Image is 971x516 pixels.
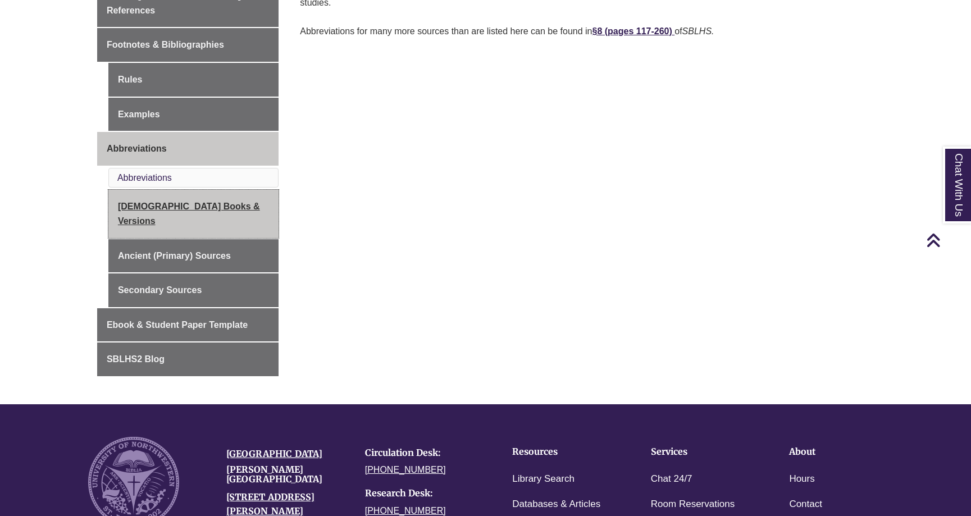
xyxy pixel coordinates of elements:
a: Contact [789,496,822,513]
h4: Circulation Desk: [365,448,487,458]
a: Ebook & Student Paper Template [97,308,279,342]
a: Back to Top [926,232,968,248]
span: Footnotes & Bibliographies [107,40,224,49]
a: [PHONE_NUMBER] [365,465,446,474]
h4: About [789,447,893,457]
strong: §8 (pa [592,26,618,36]
a: Databases & Articles [512,496,600,513]
a: Abbreviations [97,132,279,166]
a: [GEOGRAPHIC_DATA] [226,448,322,459]
a: §8 (pages 117-260) [592,26,675,36]
a: Abbreviations [117,173,172,182]
a: Rules [108,63,279,97]
a: [PHONE_NUMBER] [365,506,446,515]
a: Secondary Sources [108,273,279,307]
a: Chat 24/7 [651,471,692,487]
span: SBLHS2 Blog [107,354,165,364]
h4: [PERSON_NAME][GEOGRAPHIC_DATA] [226,465,348,485]
a: SBLHS2 Blog [97,343,279,376]
a: Examples [108,98,279,131]
strong: ges 117-260) [618,26,672,36]
span: Ebook & Student Paper Template [107,320,248,330]
span: of [674,26,682,36]
h4: Services [651,447,755,457]
h4: Research Desk: [365,488,487,499]
a: Footnotes & Bibliographies [97,28,279,62]
a: Ancient (Primary) Sources [108,239,279,273]
a: Hours [789,471,814,487]
a: [DEMOGRAPHIC_DATA] Books & Versions [108,190,279,238]
a: Library Search [512,471,575,487]
h4: Resources [512,447,616,457]
a: Room Reservations [651,496,735,513]
span: Abbreviations [107,144,167,153]
em: SBLHS. [682,26,714,36]
p: Abbreviations for many more sources than are listed here can be found in [300,20,869,43]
